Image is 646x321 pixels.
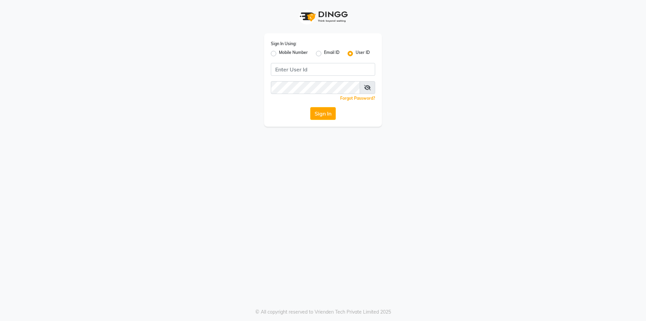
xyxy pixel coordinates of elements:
img: logo1.svg [296,7,350,27]
label: Sign In Using: [271,41,296,47]
label: User ID [356,50,370,58]
label: Email ID [324,50,339,58]
input: Username [271,63,375,76]
input: Username [271,81,360,94]
label: Mobile Number [279,50,308,58]
button: Sign In [310,107,336,120]
a: Forgot Password? [340,96,375,101]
